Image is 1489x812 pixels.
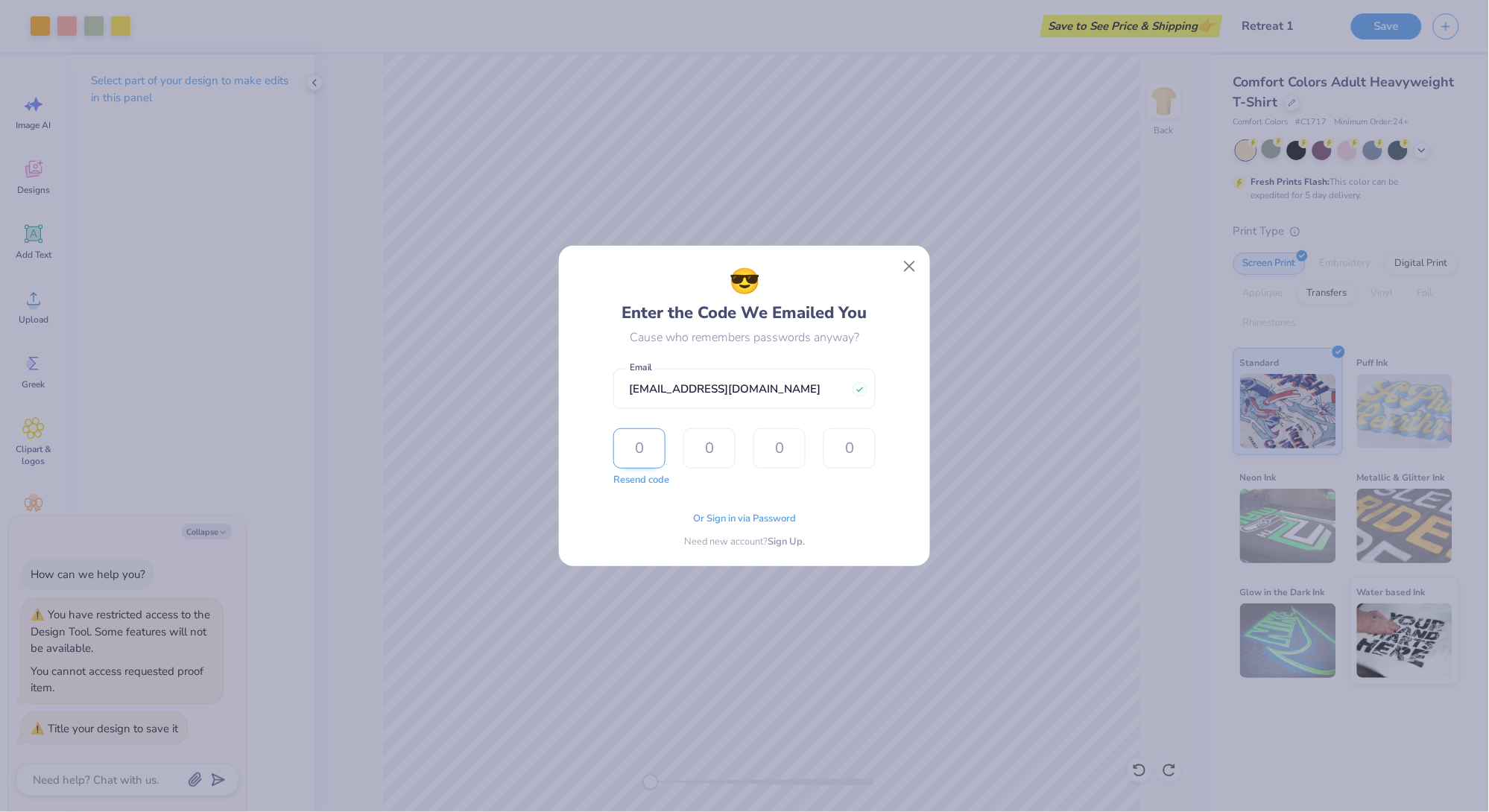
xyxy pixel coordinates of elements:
[693,512,796,527] span: Or Sign in via Password
[622,263,867,326] div: Enter the Code We Emailed You
[768,535,805,550] span: Sign Up.
[630,329,859,346] div: Cause who remembers passwords anyway?
[729,263,760,301] span: 😎
[896,253,924,281] button: Close
[753,428,806,469] input: 0
[613,428,666,469] input: 0
[684,535,805,550] div: Need new account?
[823,428,876,469] input: 0
[683,428,736,469] input: 0
[613,473,669,488] button: Resend code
